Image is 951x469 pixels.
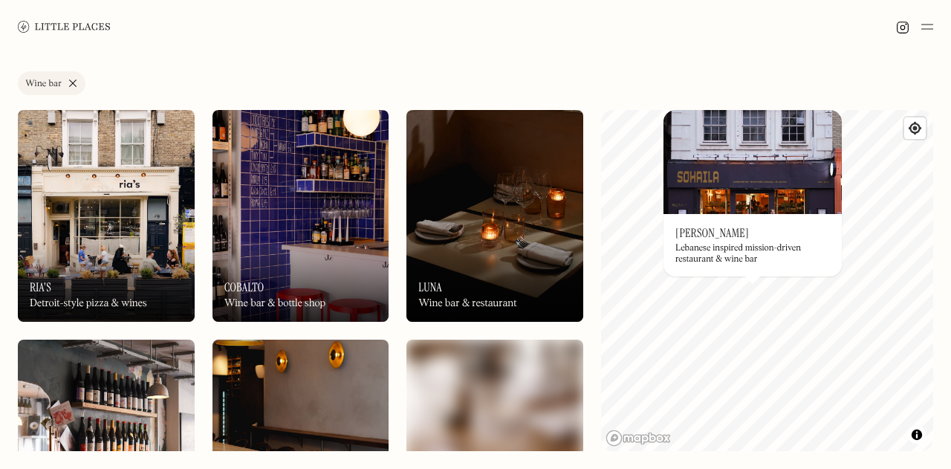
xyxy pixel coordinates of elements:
[18,110,195,322] a: Ria'sRia'sRia'sDetroit-style pizza & wines
[406,110,583,322] img: Luna
[663,110,842,276] a: SohailaSohaila[PERSON_NAME]Lebanese inspired mission-driven restaurant & wine bar
[25,80,62,88] div: Wine bar
[30,297,147,310] div: Detroit-style pizza & wines
[212,110,389,322] img: Cobalto
[418,280,441,294] h3: Luna
[18,110,195,322] img: Ria's
[224,297,325,310] div: Wine bar & bottle shop
[18,71,85,95] a: Wine bar
[606,430,671,447] a: Mapbox homepage
[224,280,264,294] h3: Cobalto
[912,427,921,443] span: Toggle attribution
[418,297,516,310] div: Wine bar & restaurant
[601,110,933,451] canvas: Map
[675,243,830,265] div: Lebanese inspired mission-driven restaurant & wine bar
[904,117,926,139] button: Find my location
[675,226,749,240] h3: [PERSON_NAME]
[908,426,926,444] button: Toggle attribution
[663,110,842,214] img: Sohaila
[30,280,51,294] h3: Ria's
[212,110,389,322] a: CobaltoCobaltoCobaltoWine bar & bottle shop
[406,110,583,322] a: LunaLunaLunaWine bar & restaurant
